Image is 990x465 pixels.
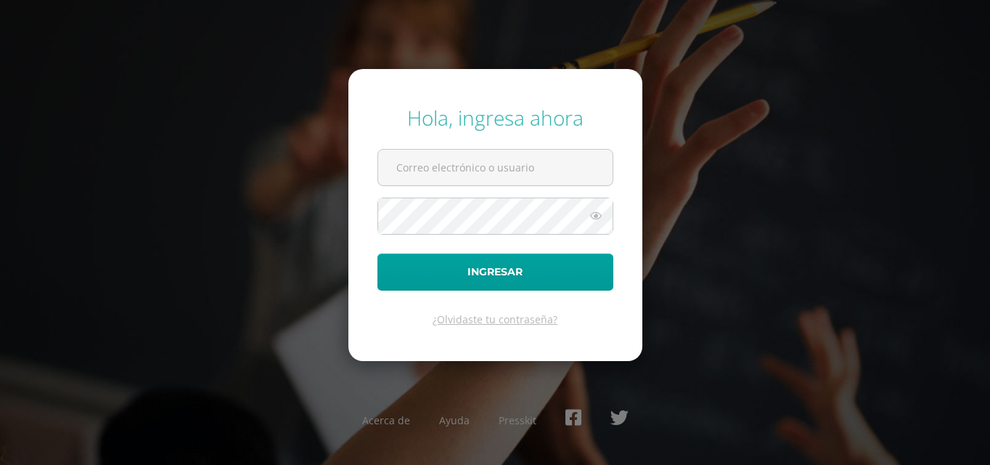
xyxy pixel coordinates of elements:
[378,150,613,185] input: Correo electrónico o usuario
[499,413,536,427] a: Presskit
[377,254,613,291] button: Ingresar
[377,104,613,132] div: Hola, ingresa ahora
[362,413,410,427] a: Acerca de
[433,312,557,326] a: ¿Olvidaste tu contraseña?
[439,413,470,427] a: Ayuda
